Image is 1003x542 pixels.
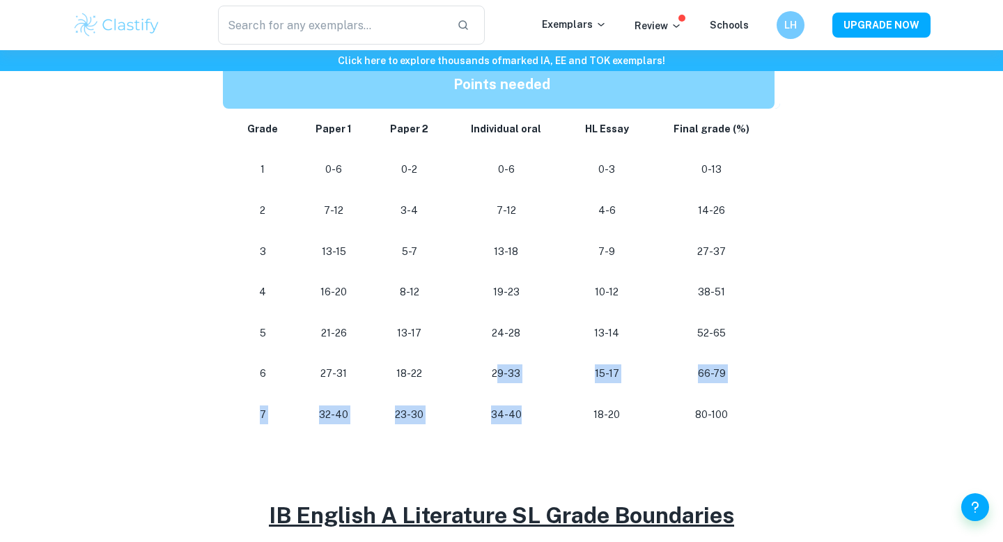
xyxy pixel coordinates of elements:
u: IB English A Literature SL Grade Boundaries [269,502,734,528]
p: 27-31 [308,364,359,383]
p: 21-26 [308,324,359,343]
p: 7 [240,405,286,424]
p: 13-17 [382,324,437,343]
p: 1 [240,160,286,179]
p: 23-30 [382,405,437,424]
p: 2 [240,201,286,220]
p: 3 [240,242,286,261]
strong: HL Essay [585,123,629,134]
p: 10-12 [576,283,637,302]
p: 29-33 [459,364,554,383]
h6: Click here to explore thousands of marked IA, EE and TOK exemplars ! [3,53,1000,68]
p: 4 [240,283,286,302]
p: 14-26 [660,201,763,220]
p: 24-28 [459,324,554,343]
p: 18-20 [576,405,637,424]
p: 6 [240,364,286,383]
button: Help and Feedback [961,493,989,521]
p: 13-15 [308,242,359,261]
strong: Grade [247,123,278,134]
button: UPGRADE NOW [832,13,931,38]
p: 5-7 [382,242,437,261]
strong: Paper 1 [316,123,352,134]
p: 38-51 [660,283,763,302]
p: 5 [240,324,286,343]
input: Search for any exemplars... [218,6,446,45]
p: 80-100 [660,405,763,424]
img: Clastify logo [72,11,161,39]
p: 0-2 [382,160,437,179]
p: 27-37 [660,242,763,261]
p: 16-20 [308,283,359,302]
p: Review [635,18,682,33]
p: 18-22 [382,364,437,383]
p: 7-12 [459,201,554,220]
p: 0-13 [660,160,763,179]
p: 8-12 [382,283,437,302]
p: 13-18 [459,242,554,261]
p: 3-4 [382,201,437,220]
strong: Points needed [453,76,550,93]
p: Exemplars [542,17,607,32]
a: Schools [710,20,749,31]
p: 15-17 [576,364,637,383]
p: 34-40 [459,405,554,424]
p: 0-6 [308,160,359,179]
strong: Paper 2 [390,123,428,134]
strong: Individual oral [471,123,541,134]
p: 52-65 [660,324,763,343]
p: 66-79 [660,364,763,383]
p: 4-6 [576,201,637,220]
h6: LH [783,17,799,33]
p: 19-23 [459,283,554,302]
p: 0-3 [576,160,637,179]
strong: Final grade (%) [674,123,749,134]
p: 32-40 [308,405,359,424]
p: 7-9 [576,242,637,261]
p: 13-14 [576,324,637,343]
p: 7-12 [308,201,359,220]
p: 0-6 [459,160,554,179]
button: LH [777,11,804,39]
